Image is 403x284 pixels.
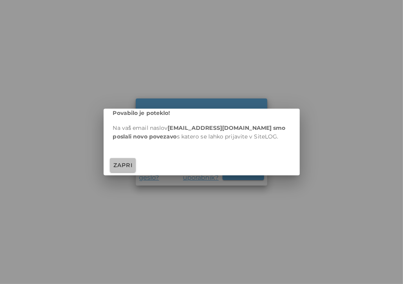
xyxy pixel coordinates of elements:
[113,162,133,169] span: Zapri
[110,158,136,172] button: Zapri
[113,124,290,141] p: Na vaš email naslov s katero se lahko prijavite v SiteLOG.
[113,124,286,140] b: [EMAIL_ADDRESS][DOMAIN_NAME] smo poslali novo povezavo
[113,109,170,117] b: Povabilo je poteklo!
[291,199,403,284] div: Pripomoček za klepet
[291,199,403,284] iframe: Chat Widget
